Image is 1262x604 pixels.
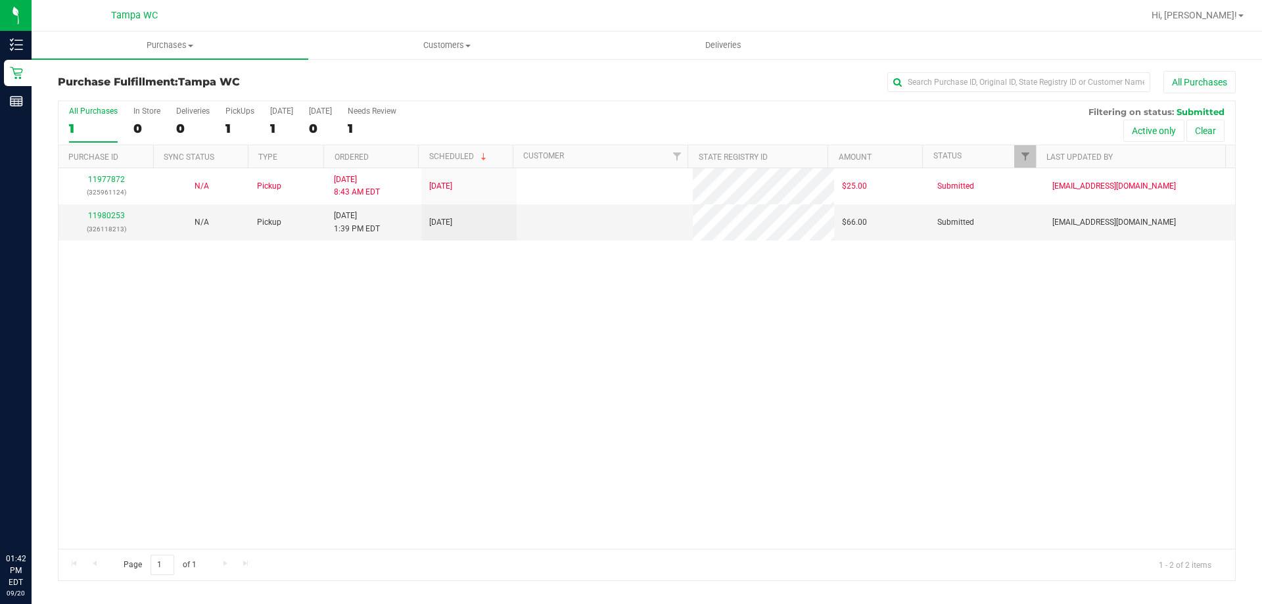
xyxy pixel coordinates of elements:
[195,216,209,229] button: N/A
[257,216,281,229] span: Pickup
[523,151,564,160] a: Customer
[308,32,585,59] a: Customers
[1123,120,1184,142] button: Active only
[1014,145,1036,168] a: Filter
[309,106,332,116] div: [DATE]
[688,39,759,51] span: Deliveries
[348,121,396,136] div: 1
[1163,71,1236,93] button: All Purchases
[937,216,974,229] span: Submitted
[937,180,974,193] span: Submitted
[151,555,174,575] input: 1
[133,121,160,136] div: 0
[258,152,277,162] a: Type
[178,76,240,88] span: Tampa WC
[1046,152,1113,162] a: Last Updated By
[88,175,125,184] a: 11977872
[164,152,214,162] a: Sync Status
[270,121,293,136] div: 1
[335,152,369,162] a: Ordered
[13,499,53,538] iframe: Resource center
[839,152,872,162] a: Amount
[1177,106,1225,117] span: Submitted
[270,106,293,116] div: [DATE]
[111,10,158,21] span: Tampa WC
[176,106,210,116] div: Deliveries
[176,121,210,136] div: 0
[195,181,209,191] span: Not Applicable
[1152,10,1237,20] span: Hi, [PERSON_NAME]!
[334,174,380,198] span: [DATE] 8:43 AM EDT
[933,151,962,160] a: Status
[10,95,23,108] inline-svg: Reports
[6,553,26,588] p: 01:42 PM EDT
[1088,106,1174,117] span: Filtering on status:
[32,32,308,59] a: Purchases
[66,223,146,235] p: (326118213)
[69,121,118,136] div: 1
[69,106,118,116] div: All Purchases
[32,39,308,51] span: Purchases
[68,152,118,162] a: Purchase ID
[842,180,867,193] span: $25.00
[334,210,380,235] span: [DATE] 1:39 PM EDT
[133,106,160,116] div: In Store
[112,555,207,575] span: Page of 1
[6,588,26,598] p: 09/20
[309,121,332,136] div: 0
[257,180,281,193] span: Pickup
[429,180,452,193] span: [DATE]
[195,218,209,227] span: Not Applicable
[666,145,688,168] a: Filter
[66,186,146,198] p: (325961124)
[1052,216,1176,229] span: [EMAIL_ADDRESS][DOMAIN_NAME]
[225,121,254,136] div: 1
[1186,120,1225,142] button: Clear
[699,152,768,162] a: State Registry ID
[10,66,23,80] inline-svg: Retail
[1052,180,1176,193] span: [EMAIL_ADDRESS][DOMAIN_NAME]
[58,76,450,88] h3: Purchase Fulfillment:
[429,216,452,229] span: [DATE]
[429,152,489,161] a: Scheduled
[195,180,209,193] button: N/A
[10,38,23,51] inline-svg: Inventory
[887,72,1150,92] input: Search Purchase ID, Original ID, State Registry ID or Customer Name...
[348,106,396,116] div: Needs Review
[309,39,584,51] span: Customers
[585,32,862,59] a: Deliveries
[842,216,867,229] span: $66.00
[88,211,125,220] a: 11980253
[1148,555,1222,574] span: 1 - 2 of 2 items
[225,106,254,116] div: PickUps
